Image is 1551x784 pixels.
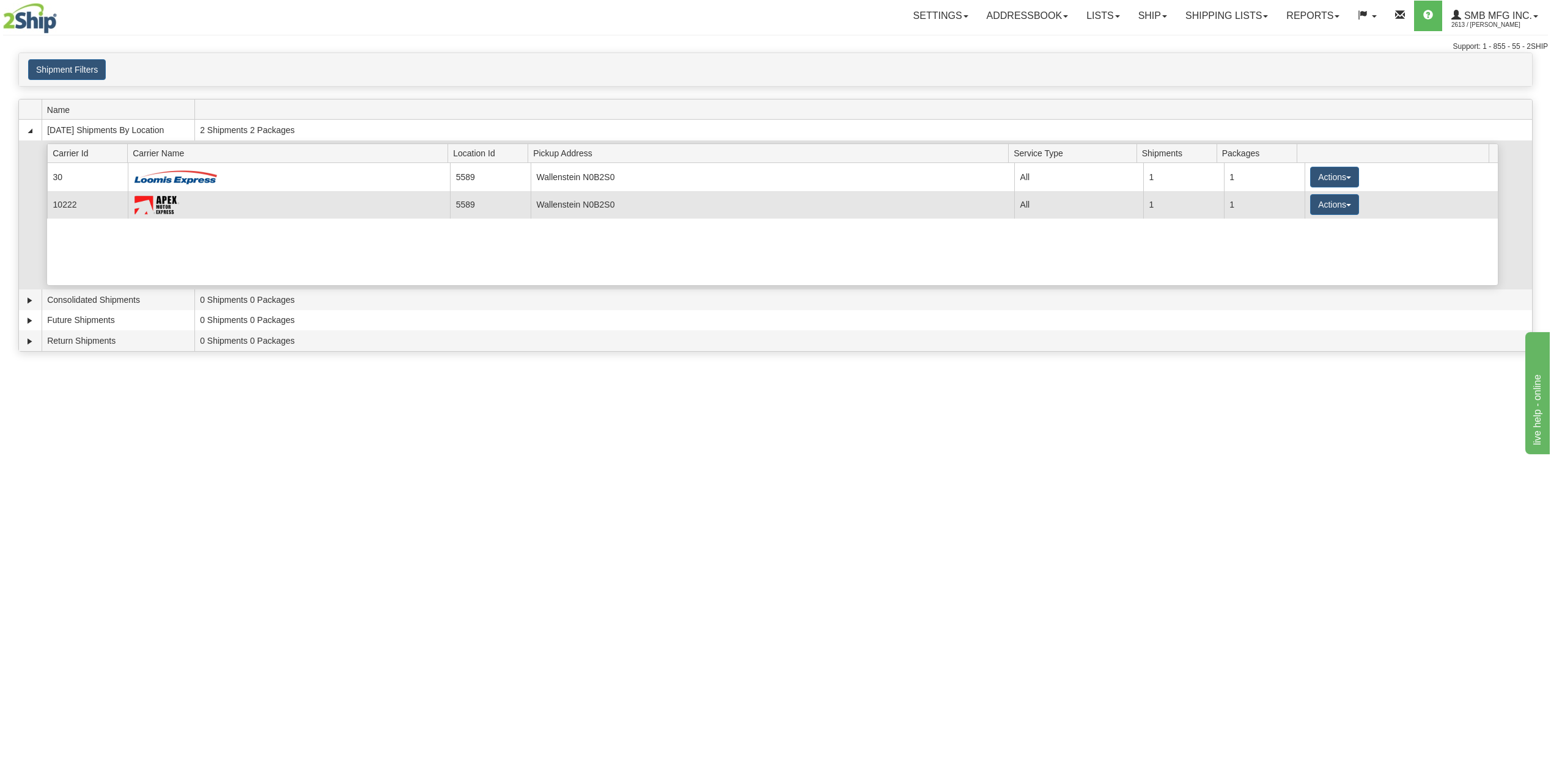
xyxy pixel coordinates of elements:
[133,195,179,215] img: Apex Motor Express
[450,163,531,191] td: 5589
[42,310,194,331] td: Future Shipments
[133,143,448,162] span: Carrier Name
[904,1,978,31] a: Settings
[453,143,528,162] span: Location Id
[24,125,36,137] a: Collapse
[1143,191,1224,219] td: 1
[53,143,127,162] span: Carrier Id
[978,1,1078,31] a: Addressbook
[24,314,36,327] a: Expand
[24,335,36,347] a: Expand
[3,42,1548,52] div: Support: 1 - 855 - 55 - 2SHIP
[1014,191,1143,219] td: All
[9,7,113,22] div: live help - online
[194,310,1532,331] td: 0 Shipments 0 Packages
[133,169,218,185] img: Loomis Express
[1310,194,1359,215] button: Actions
[47,163,128,191] td: 30
[1077,1,1129,31] a: Lists
[3,3,57,34] img: logo2613.jpg
[531,191,1014,219] td: Wallenstein N0B2S0
[1014,143,1137,162] span: Service Type
[1014,163,1143,191] td: All
[47,191,128,219] td: 10222
[1142,143,1217,162] span: Shipments
[47,100,194,119] span: Name
[1451,19,1543,31] span: 2613 / [PERSON_NAME]
[1176,1,1277,31] a: Shipping lists
[1129,1,1176,31] a: Ship
[42,120,194,140] td: [DATE] Shipments By Location
[42,289,194,310] td: Consolidated Shipments
[42,330,194,351] td: Return Shipments
[1523,330,1550,454] iframe: chat widget
[450,191,531,219] td: 5589
[28,59,106,80] button: Shipment Filters
[194,120,1532,140] td: 2 Shipments 2 Packages
[24,294,36,307] a: Expand
[1224,163,1305,191] td: 1
[1461,10,1532,21] span: SMB MFG INC.
[1224,191,1305,219] td: 1
[1222,143,1297,162] span: Packages
[194,289,1532,310] td: 0 Shipments 0 Packages
[533,143,1008,162] span: Pickup Address
[1277,1,1349,31] a: Reports
[194,330,1532,351] td: 0 Shipments 0 Packages
[1310,167,1359,187] button: Actions
[531,163,1014,191] td: Wallenstein N0B2S0
[1143,163,1224,191] td: 1
[1442,1,1547,31] a: SMB MFG INC. 2613 / [PERSON_NAME]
